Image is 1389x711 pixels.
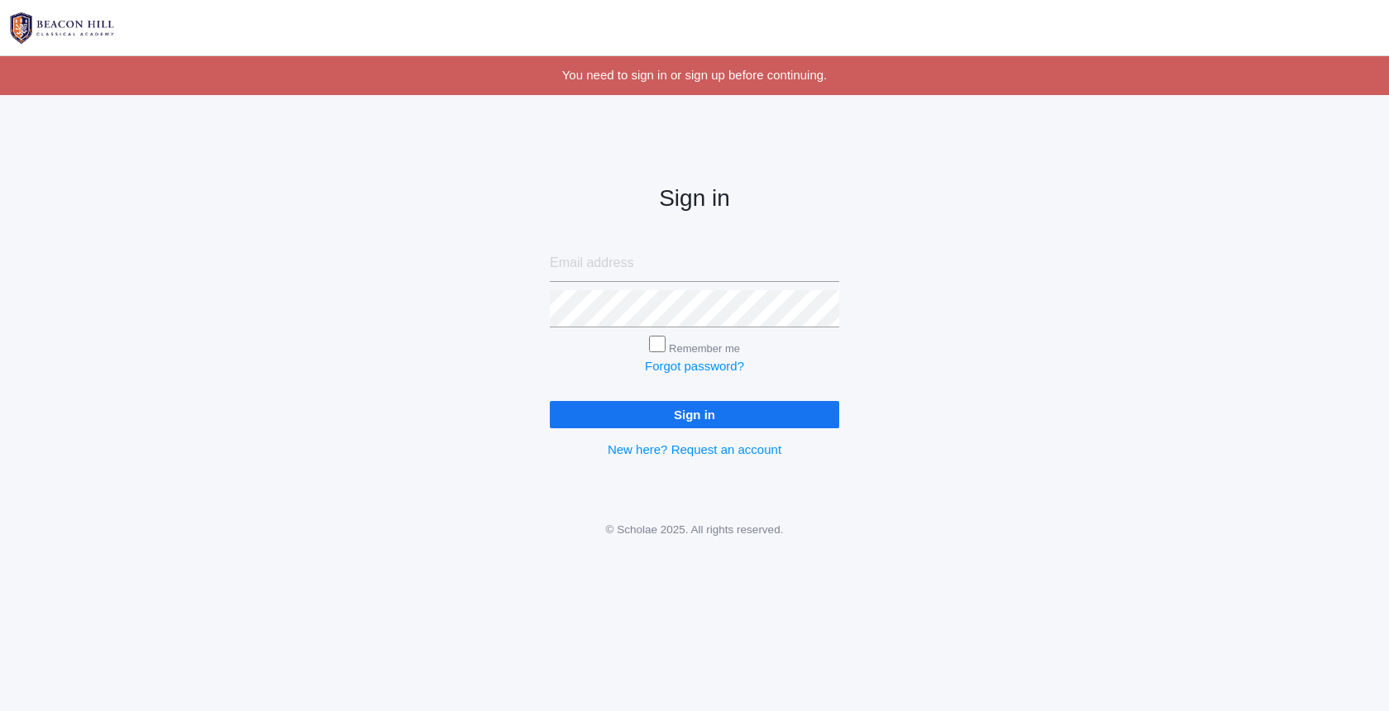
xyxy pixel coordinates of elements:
[550,186,839,212] h2: Sign in
[608,442,781,456] a: New here? Request an account
[669,342,740,355] label: Remember me
[550,245,839,282] input: Email address
[645,359,744,373] a: Forgot password?
[550,401,839,428] input: Sign in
